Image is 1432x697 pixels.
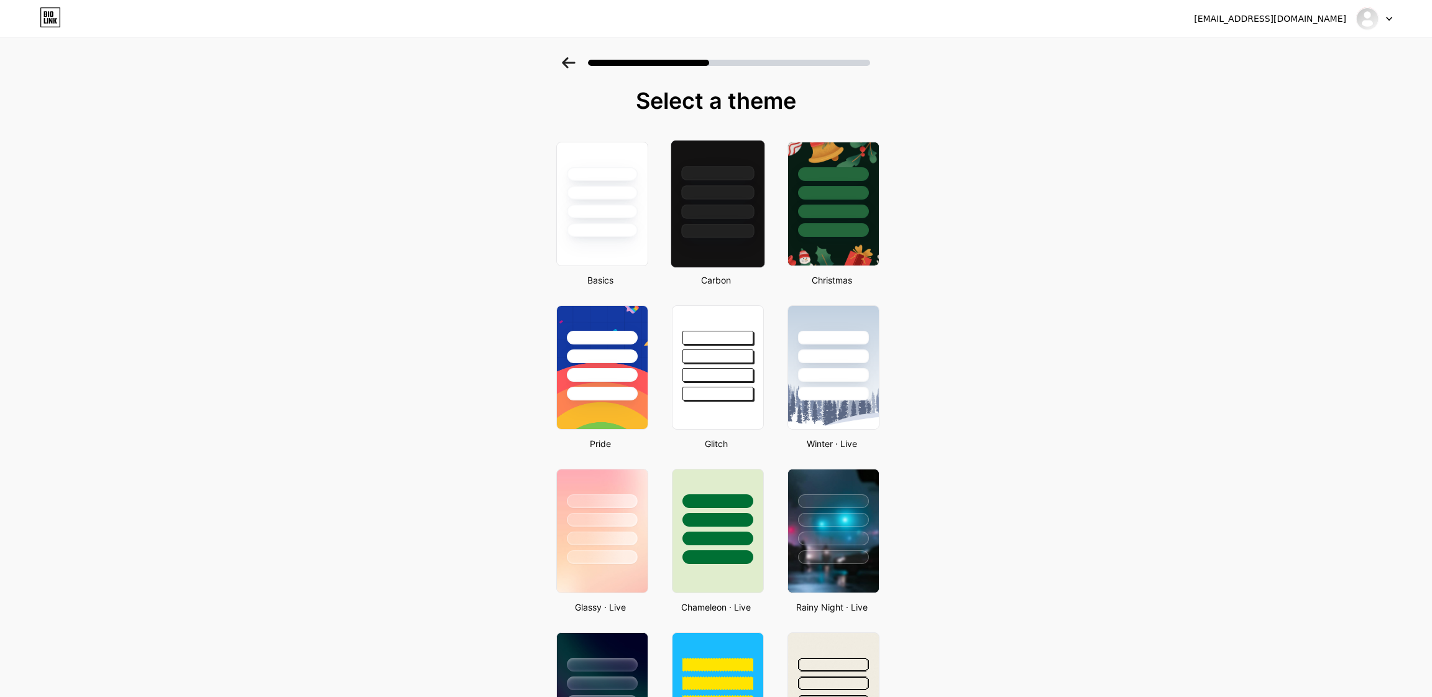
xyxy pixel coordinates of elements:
img: kenawyverse [1356,7,1379,30]
div: Basics [553,274,648,287]
div: Christmas [784,274,879,287]
div: Rainy Night · Live [784,601,879,614]
div: Glassy · Live [553,601,648,614]
div: Pride [553,437,648,450]
div: Carbon [668,274,764,287]
div: Glitch [668,437,764,450]
div: Winter · Live [784,437,879,450]
div: Chameleon · Live [668,601,764,614]
div: Select a theme [551,88,881,113]
div: [EMAIL_ADDRESS][DOMAIN_NAME] [1194,12,1346,25]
